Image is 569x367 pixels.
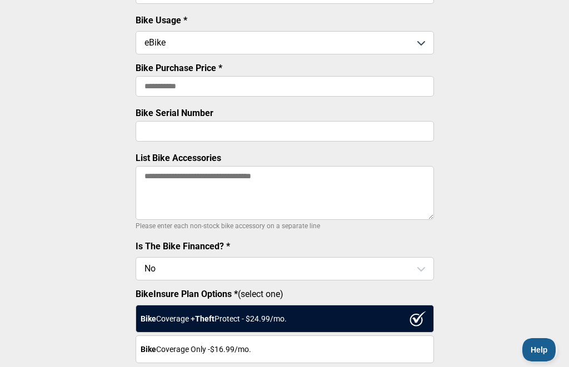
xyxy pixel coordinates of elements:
div: Coverage + Protect - $ 24.99 /mo. [136,305,434,333]
label: Bike Serial Number [136,108,213,118]
label: Is The Bike Financed? * [136,241,230,252]
div: Coverage Only - $16.99 /mo. [136,335,434,363]
label: (select one) [136,289,434,299]
strong: Bike [141,314,156,323]
strong: Theft [195,314,214,323]
iframe: Toggle Customer Support [522,338,558,361]
strong: Bike [141,345,156,354]
label: Bike Usage * [136,15,187,26]
label: List Bike Accessories [136,153,221,163]
p: Please enter each non-stock bike accessory on a separate line [136,219,434,233]
label: Bike Purchase Price * [136,63,222,73]
strong: BikeInsure Plan Options * [136,289,238,299]
img: ux1sgP1Haf775SAghJI38DyDlYP+32lKFAAAAAElFTkSuQmCC [410,311,426,326]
